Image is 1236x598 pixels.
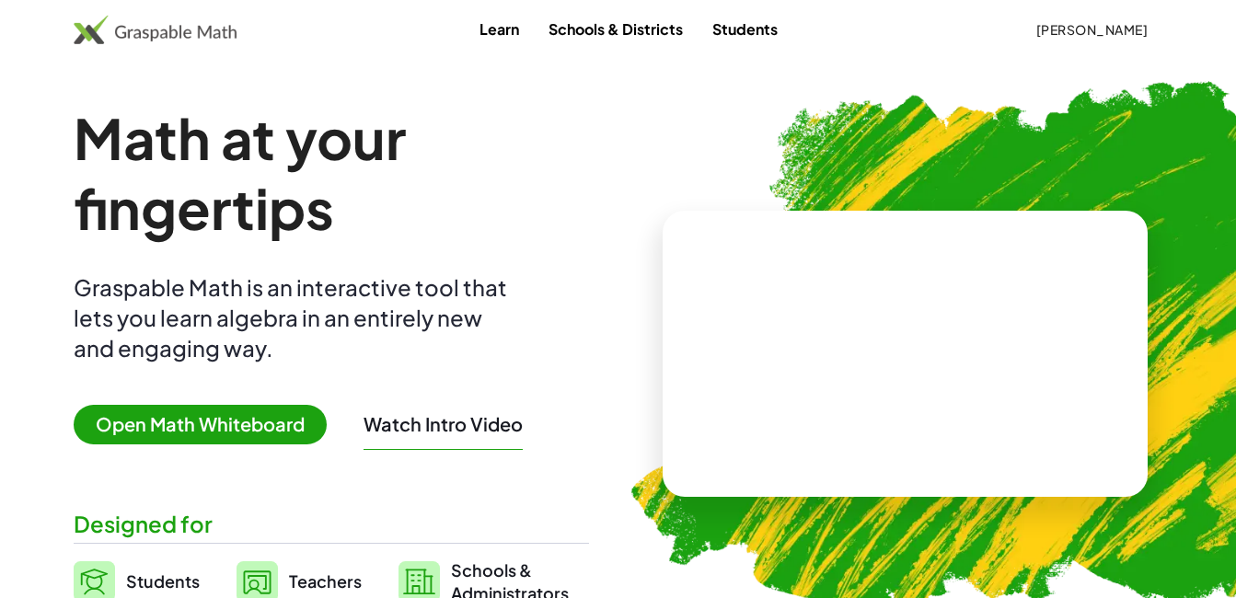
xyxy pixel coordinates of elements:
h1: Math at your fingertips [74,103,589,243]
button: [PERSON_NAME] [1021,13,1162,46]
a: Learn [465,12,534,46]
span: Open Math Whiteboard [74,405,327,444]
div: Designed for [74,509,589,539]
a: Schools & Districts [534,12,698,46]
button: Watch Intro Video [364,412,523,436]
span: [PERSON_NAME] [1035,21,1148,38]
a: Open Math Whiteboard [74,416,341,435]
span: Students [126,570,200,592]
video: What is this? This is dynamic math notation. Dynamic math notation plays a central role in how Gr... [767,284,1043,422]
span: Teachers [289,570,362,592]
div: Graspable Math is an interactive tool that lets you learn algebra in an entirely new and engaging... [74,272,515,363]
a: Students [698,12,792,46]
